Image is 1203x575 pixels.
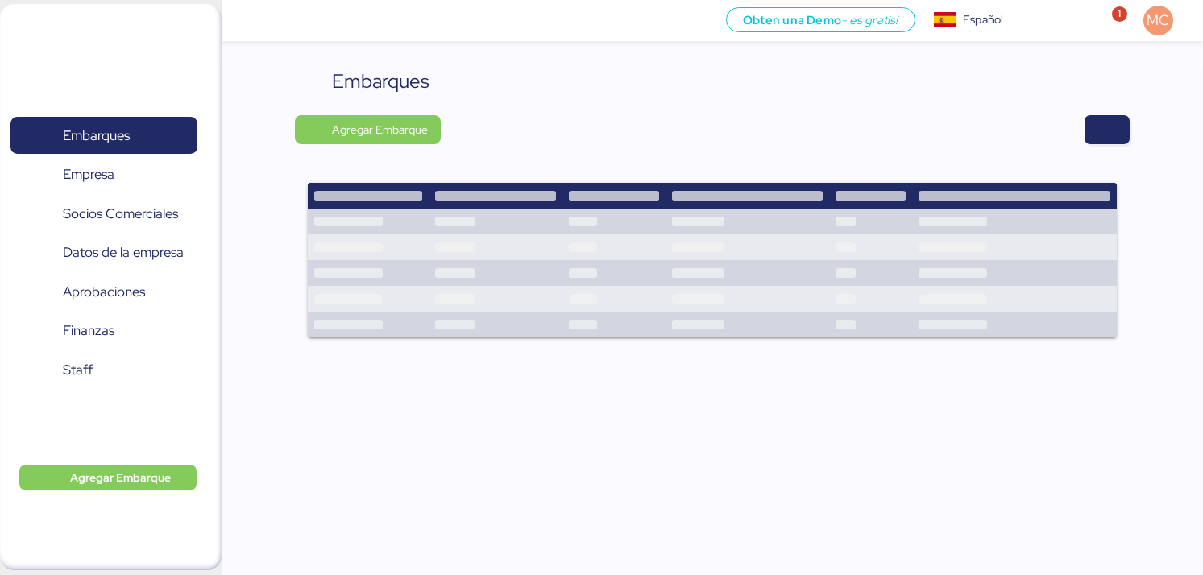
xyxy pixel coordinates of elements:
[10,312,197,350] a: Finanzas
[10,156,197,193] a: Empresa
[10,273,197,310] a: Aprobaciones
[332,120,428,139] span: Agregar Embarque
[19,465,197,490] button: Agregar Embarque
[332,67,429,96] div: Embarques
[70,468,171,487] span: Agregar Embarque
[10,351,197,388] a: Staff
[10,117,197,154] a: Embarques
[10,234,197,271] a: Datos de la empresa
[63,280,145,304] span: Aprobaciones
[1147,10,1169,31] span: MC
[295,115,441,144] button: Agregar Embarque
[63,319,114,342] span: Finanzas
[63,124,130,147] span: Embarques
[963,11,1003,28] div: Español
[10,195,197,232] a: Socios Comerciales
[63,241,184,264] span: Datos de la empresa
[231,7,259,35] button: Menu
[63,163,114,186] span: Empresa
[63,358,93,382] span: Staff
[63,202,178,225] span: Socios Comerciales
